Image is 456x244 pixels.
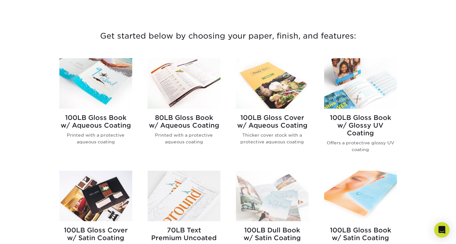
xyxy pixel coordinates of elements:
[148,58,220,109] img: 80LB Gloss Book<br/>w/ Aqueous Coating Brochures & Flyers
[148,58,220,163] a: 80LB Gloss Book<br/>w/ Aqueous Coating Brochures & Flyers 80LB Gloss Bookw/ Aqueous Coating Print...
[40,22,416,50] h3: Get started below by choosing your paper, finish, and features:
[59,114,132,129] h2: 100LB Gloss Book w/ Aqueous Coating
[324,226,397,242] h2: 100LB Gloss Book w/ Satin Coating
[148,226,220,242] h2: 70LB Text Premium Uncoated
[2,224,55,242] iframe: Google Customer Reviews
[148,114,220,129] h2: 80LB Gloss Book w/ Aqueous Coating
[324,171,397,221] img: 100LB Gloss Book<br/>w/ Satin Coating Brochures & Flyers
[59,58,132,109] img: 100LB Gloss Book<br/>w/ Aqueous Coating Brochures & Flyers
[59,171,132,221] img: 100LB Gloss Cover<br/>w/ Satin Coating Brochures & Flyers
[59,58,132,163] a: 100LB Gloss Book<br/>w/ Aqueous Coating Brochures & Flyers 100LB Gloss Bookw/ Aqueous Coating Pri...
[236,132,309,145] p: Thicker cover stock with a protective aqueous coating
[236,114,309,129] h2: 100LB Gloss Cover w/ Aqueous Coating
[324,58,397,163] a: 100LB Gloss Book<br/>w/ Glossy UV Coating Brochures & Flyers 100LB Gloss Bookw/ Glossy UV Coating...
[236,226,309,242] h2: 100LB Dull Book w/ Satin Coating
[236,58,309,163] a: 100LB Gloss Cover<br/>w/ Aqueous Coating Brochures & Flyers 100LB Gloss Coverw/ Aqueous Coating T...
[434,222,450,238] div: Open Intercom Messenger
[59,132,132,145] p: Printed with a protective aqueous coating
[236,171,309,221] img: 100LB Dull Book<br/>w/ Satin Coating Brochures & Flyers
[59,226,132,242] h2: 100LB Gloss Cover w/ Satin Coating
[324,58,397,109] img: 100LB Gloss Book<br/>w/ Glossy UV Coating Brochures & Flyers
[324,114,397,137] h2: 100LB Gloss Book w/ Glossy UV Coating
[148,171,220,221] img: 70LB Text<br/>Premium Uncoated Brochures & Flyers
[148,132,220,145] p: Printed with a protective aqueous coating
[324,140,397,153] p: Offers a protective glossy UV coating
[236,58,309,109] img: 100LB Gloss Cover<br/>w/ Aqueous Coating Brochures & Flyers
